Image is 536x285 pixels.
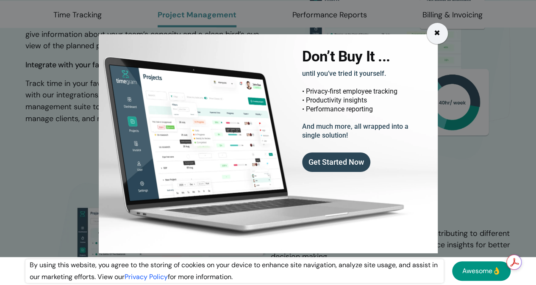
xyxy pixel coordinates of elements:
a: Awesome👌 [452,261,511,281]
span: And much more, all wrapped into a single solution! [302,122,408,139]
a: Privacy Policy [125,272,168,281]
div: ✖ [434,28,440,39]
span: until you’ve tried it yourself. [302,69,386,77]
a: Get Started Now [302,152,370,172]
div: By using this website, you agree to the storing of cookies on your device to enhance site navigat... [25,259,444,283]
p: ‍ • Privacy-first employee tracking • Productivity insights • Performance reporting ‍ [302,69,408,140]
h2: Don’t Buy It ... [302,49,390,65]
